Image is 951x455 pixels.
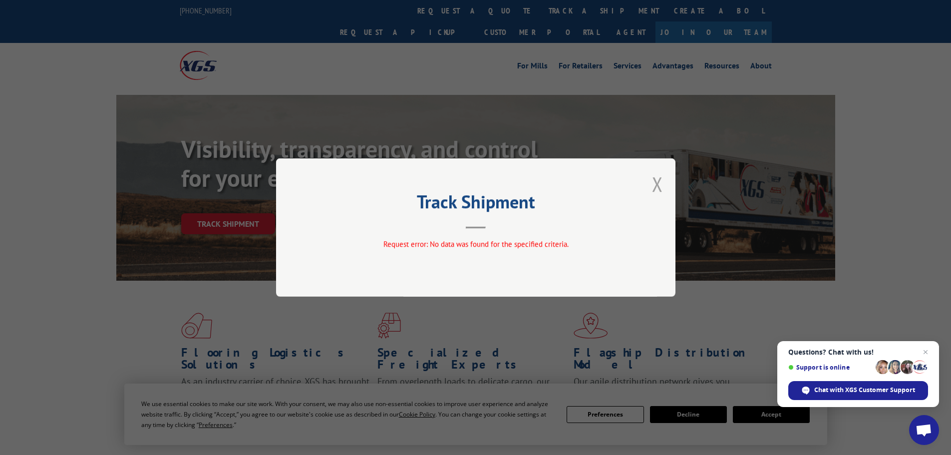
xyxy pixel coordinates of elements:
span: Close chat [920,346,932,358]
h2: Track Shipment [326,195,626,214]
div: Chat with XGS Customer Support [788,381,928,400]
span: Request error: No data was found for the specified criteria. [383,239,568,249]
span: Chat with XGS Customer Support [814,386,915,395]
span: Questions? Chat with us! [788,348,928,356]
button: Close modal [652,171,663,197]
div: Open chat [909,415,939,445]
span: Support is online [788,364,872,371]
